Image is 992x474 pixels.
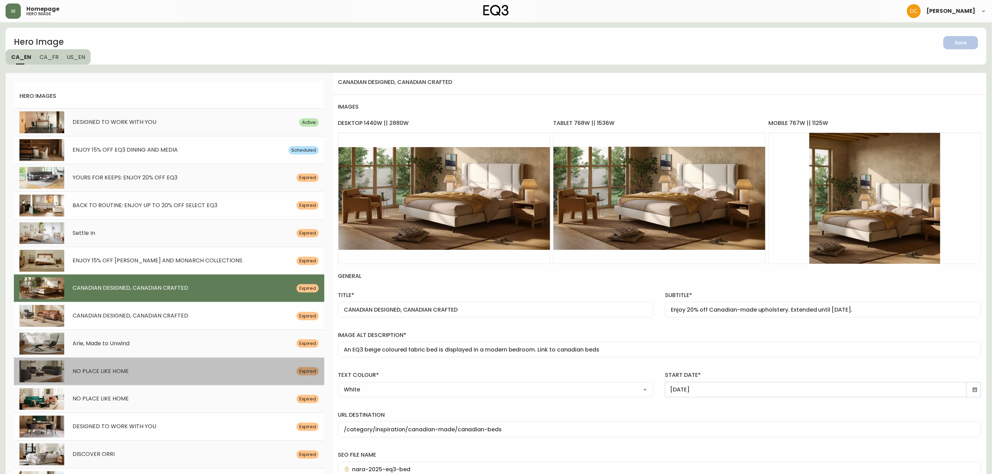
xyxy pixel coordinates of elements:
span: Expired [297,175,319,181]
span: Active [299,119,319,126]
span: Expired [297,230,319,236]
img: nara-2025-eq3-bed_COMPRESSED.jpg [19,277,64,299]
span: CA_EN [11,53,31,61]
span: Expired [297,340,319,347]
div: ENJOY 15% OFF EQ3 DINING AND MEDIAScheduled [14,136,324,164]
label: title* [338,291,654,299]
label: url destination [338,411,981,419]
img: softform-sofa-lifestyle-2025_COMPRESSED.jpg [19,361,64,382]
span: ENJOY 15% OFF EQ3 DINING AND MEDIA [73,146,178,154]
img: eq3-hallway-kendall-walnut-office-desk_COMPRESSED.jpg [19,111,64,133]
img: eq3-arie-chair-ottoman-fathers-day_COMPRESSED.jpg [19,333,64,355]
h4: hero images [19,84,65,108]
label: image alt description* [338,331,981,339]
div: YOURS FOR KEEPS: ENJOY 20% OFF EQ3Expired [14,164,324,192]
label: text colour* [338,371,654,379]
div: ENJOY 15% OFF [PERSON_NAME] AND MONARCH COLLECTIONSExpired [14,247,324,274]
img: eq3-oskar-grey-sectional-sofa_COMPRESSED.jpg [19,167,64,189]
span: Scheduled [289,147,319,153]
div: DESIGNED TO WORK WITH YOUActive [14,108,324,136]
span: Expired [297,285,319,291]
div: BACK TO ROUTINE: ENJOY UP TO 20% OFF SELECT EQ3Expired [14,192,324,219]
span: Arie, Made to Unwind [73,339,130,347]
span: Settle In [73,229,95,237]
div: NO PLACE LIKE HOMEExpired [14,385,324,413]
span: Expired [297,451,319,458]
div: CANADIAN DESIGNED, CANADIAN CRAFTEDExpired [14,274,324,302]
div: DISCOVER ORRIExpired [14,440,324,468]
span: CA_FR [40,53,59,61]
h4: general [338,264,981,288]
h4: mobile 767w || 1125w [768,119,981,133]
img: green-sofa-and-pink-chair-sit-in-a-living-room_COMPRESSED.jpg [19,388,64,410]
input: DD/MM/YYYY [670,386,969,393]
span: NO PLACE LIKE HOME [73,395,129,403]
img: oskar-leather-sofa-living_COMPRESSED.jpg [19,305,64,327]
label: subtitle* [665,291,981,299]
span: Expired [297,368,319,374]
span: YOURS FOR KEEPS: ENJOY 20% OFF EQ3 [73,173,177,181]
span: NO PLACE LIKE HOME [73,367,129,375]
h4: desktop 1440w || 2880w [338,119,551,133]
div: Settle InExpired [14,219,324,247]
label: seo file name [338,451,981,459]
img: eq3-marcel-walnut-bundle_COMPRESSED.jpg [19,250,64,272]
span: Expired [297,424,319,430]
img: COMPRESSED.jpg [19,222,64,244]
h5: hero image [26,12,51,16]
h2: Hero Image [14,36,91,49]
span: CANADIAN DESIGNED, CANADIAN CRAFTED [73,312,188,320]
img: novah-black-office-desk-hero_COMPRESSED.jpg [19,416,64,438]
span: CANADIAN DESIGNED, CANADIAN CRAFTED [73,284,188,292]
h4: tablet 768w || 1536w [553,119,766,133]
label: start date* [665,371,981,379]
span: Expired [297,313,319,319]
span: Expired [297,258,319,264]
div: Arie, Made to UnwindExpired [14,330,324,357]
span: [PERSON_NAME] [926,8,975,14]
img: eq3-quick-ship-sectional_COMPRESSED.jpg [19,195,64,217]
img: cade-fabric-dining-chair_COMPRESSED.jpg [19,139,64,161]
div: CANADIAN DESIGNED, CANADIAN CRAFTEDExpired [14,302,324,330]
span: US_EN [67,53,85,61]
span: Expired [297,202,319,209]
span: ENJOY 15% OFF [PERSON_NAME] AND MONARCH COLLECTIONS [73,256,242,264]
span: Homepage [26,6,59,12]
h4: images [338,95,981,119]
h4: canadian designed, canadian crafted [338,78,989,86]
img: eq3-organic-shape-orri-bed_COMPRESSED.jpg [19,443,64,465]
span: DISCOVER ORRI [73,450,115,458]
img: logo [483,5,509,16]
span: Expired [297,396,319,402]
div: DESIGNED TO WORK WITH YOUExpired [14,413,324,440]
div: NO PLACE LIKE HOMEExpired [14,357,324,385]
span: DESIGNED TO WORK WITH YOU [73,118,156,126]
span: DESIGNED TO WORK WITH YOU [73,422,156,430]
span: BACK TO ROUTINE: ENJOY UP TO 20% OFF SELECT EQ3 [73,201,217,209]
img: 7eb451d6983258353faa3212700b340b [907,4,921,18]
